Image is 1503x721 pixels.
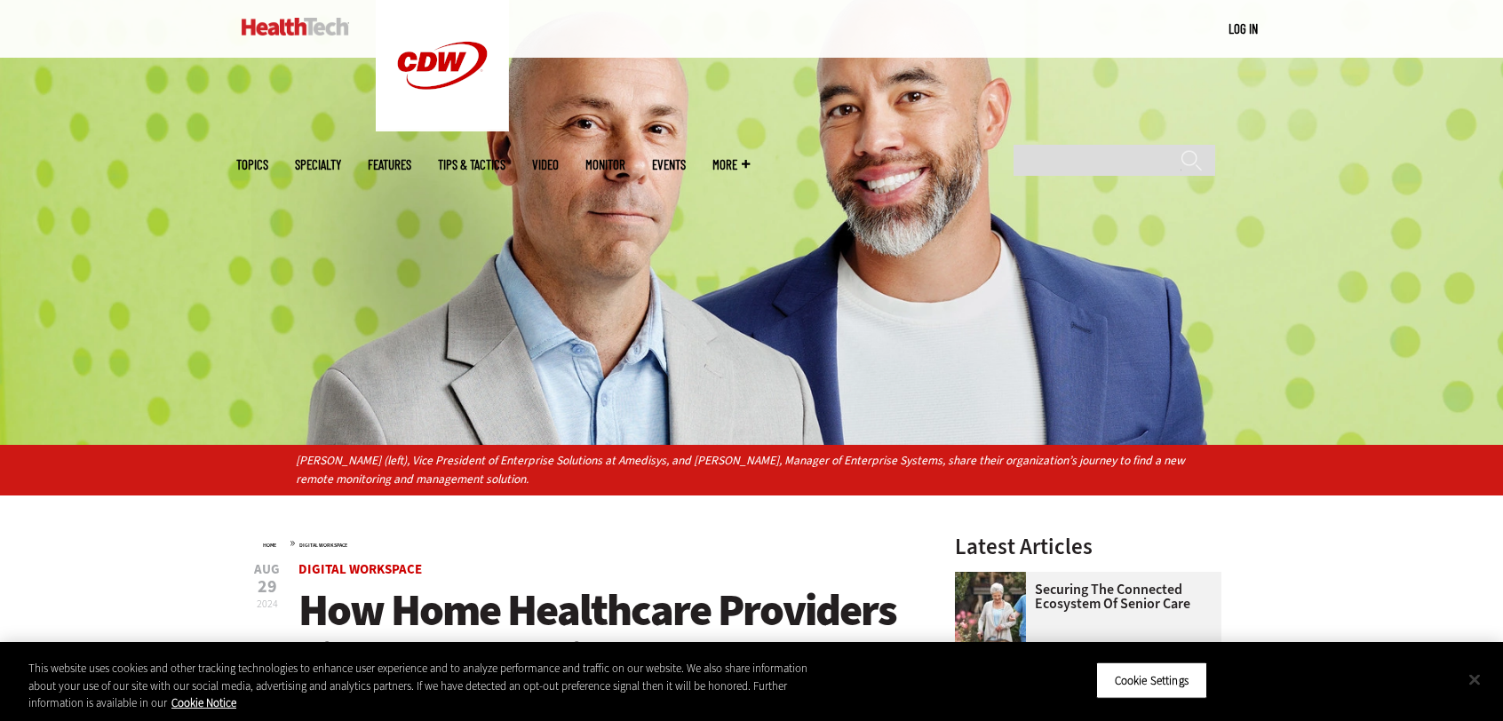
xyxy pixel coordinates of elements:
span: Topics [236,158,268,171]
span: Specialty [295,158,341,171]
span: Aug [254,563,280,576]
button: Cookie Settings [1096,662,1207,699]
h3: Latest Articles [955,535,1221,558]
p: [PERSON_NAME] (left), Vice President of Enterprise Solutions at Amedisys, and [PERSON_NAME], Mana... [296,451,1208,490]
a: Digital Workspace [299,542,347,549]
span: More [712,158,750,171]
a: Securing the Connected Ecosystem of Senior Care [955,582,1211,611]
a: Log in [1229,20,1258,36]
a: Digital Workspace [298,560,422,578]
a: Features [368,158,411,171]
img: nurse walks with senior woman through a garden [955,572,1026,643]
a: Video [532,158,559,171]
span: 2024 [257,597,278,611]
a: More information about your privacy [171,695,236,710]
a: CDW [376,117,509,136]
a: Home [263,542,276,549]
a: MonITor [585,158,625,171]
img: Home [242,18,349,36]
a: nurse walks with senior woman through a garden [955,572,1035,586]
a: Events [652,158,686,171]
div: This website uses cookies and other tracking technologies to enhance user experience and to analy... [28,660,827,712]
button: Close [1455,660,1494,699]
div: » [263,535,908,550]
a: Tips & Tactics [438,158,505,171]
div: User menu [1229,20,1258,38]
span: 29 [254,578,280,596]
